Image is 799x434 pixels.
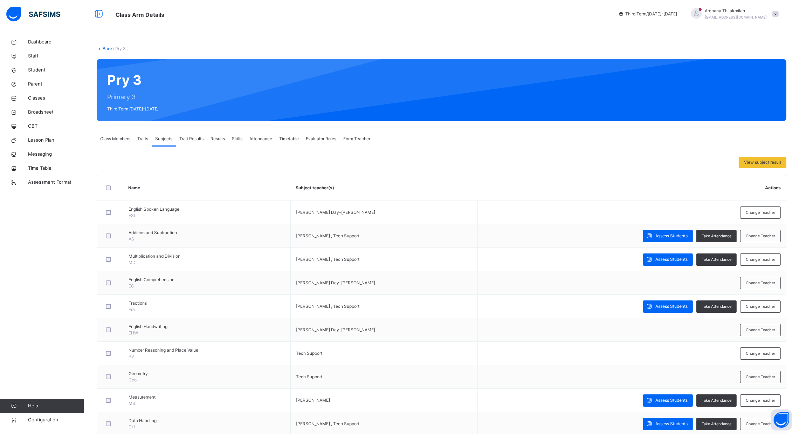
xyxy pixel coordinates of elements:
[28,95,84,102] span: Classes
[129,330,138,335] span: EHW
[129,213,136,218] span: ESL
[655,256,688,263] span: Assess Students
[296,304,359,309] span: [PERSON_NAME] , Tech Support
[28,179,84,186] span: Assessment Format
[129,230,285,236] span: Addition and Subtraction
[129,377,137,382] span: Geo
[655,397,688,404] span: Assess Students
[129,394,285,400] span: Measurement
[155,136,172,142] span: Subjects
[655,421,688,427] span: Assess Students
[296,257,359,262] span: [PERSON_NAME] , Tech Support
[744,159,781,165] span: View subject result
[296,233,359,238] span: [PERSON_NAME] , Tech Support
[746,280,775,286] span: Change Teacher
[478,175,786,201] th: Actions
[28,416,84,423] span: Configuration
[746,210,775,216] span: Change Teacher
[771,409,792,430] button: Open asap
[746,351,775,357] span: Change Teacher
[296,327,375,332] span: [PERSON_NAME] Day-[PERSON_NAME]
[296,421,359,426] span: [PERSON_NAME] , Tech Support
[279,136,299,142] span: Timetable
[129,300,285,306] span: Fractions
[28,109,84,116] span: Broadsheet
[655,233,688,239] span: Assess Students
[123,175,290,201] th: Name
[746,421,775,427] span: Change Teacher
[296,210,375,215] span: [PERSON_NAME] Day-[PERSON_NAME]
[6,7,60,21] img: safsims
[684,8,782,20] div: ArchanaThilakmilan
[211,136,225,142] span: Results
[28,402,84,409] span: Help
[129,424,135,429] span: DH
[103,46,113,51] a: Back
[129,206,285,212] span: English Spoken Language
[296,398,330,403] span: [PERSON_NAME]
[28,165,84,172] span: Time Table
[129,283,134,289] span: EC
[28,81,84,88] span: Parent
[129,401,135,406] span: MS
[129,277,285,283] span: English Comprehension
[702,233,731,239] span: Take Attendance
[100,136,130,142] span: Class Members
[129,371,285,377] span: Geometry
[129,347,285,353] span: Number Reasoning and Place Value
[705,8,767,14] span: Archana Thilakmilan
[702,421,731,427] span: Take Attendance
[746,304,775,310] span: Change Teacher
[702,398,731,404] span: Take Attendance
[28,151,84,158] span: Messaging
[343,136,370,142] span: Form Teacher
[746,327,775,333] span: Change Teacher
[28,39,84,46] span: Dashboard
[28,53,84,60] span: Staff
[296,280,375,285] span: [PERSON_NAME] Day-[PERSON_NAME]
[129,236,134,242] span: AS
[705,15,767,19] span: [EMAIL_ADDRESS][DOMAIN_NAME]
[129,260,136,265] span: MD
[746,233,775,239] span: Change Teacher
[113,46,128,51] span: / Pry 3 .
[129,253,285,259] span: Multiplication and Division
[702,257,731,263] span: Take Attendance
[232,136,242,142] span: Skills
[702,304,731,310] span: Take Attendance
[296,374,322,379] span: Tech Support
[746,257,775,263] span: Change Teacher
[296,351,322,356] span: Tech Support
[618,11,677,17] span: session/term information
[129,307,135,312] span: Fra
[137,136,148,142] span: Traits
[179,136,204,142] span: Trait Results
[116,11,164,18] span: Class Arm Details
[129,418,285,424] span: Data Handling
[28,67,84,74] span: Student
[129,324,285,330] span: English Handwriting
[129,354,134,359] span: PV
[655,303,688,310] span: Assess Students
[249,136,272,142] span: Attendance
[291,175,478,201] th: Subject teacher(s)
[746,374,775,380] span: Change Teacher
[28,137,84,144] span: Lesson Plan
[306,136,336,142] span: Evaluator Roles
[746,398,775,404] span: Change Teacher
[28,123,84,130] span: CBT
